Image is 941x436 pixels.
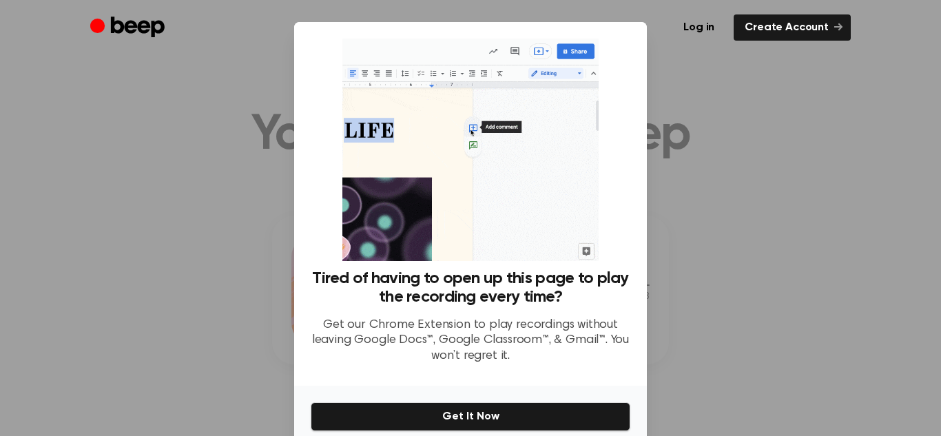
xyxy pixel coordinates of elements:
a: Beep [90,14,168,41]
button: Get It Now [311,402,630,431]
h3: Tired of having to open up this page to play the recording every time? [311,269,630,307]
p: Get our Chrome Extension to play recordings without leaving Google Docs™, Google Classroom™, & Gm... [311,318,630,364]
img: Beep extension in action [342,39,598,261]
a: Log in [672,14,725,41]
a: Create Account [734,14,851,41]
